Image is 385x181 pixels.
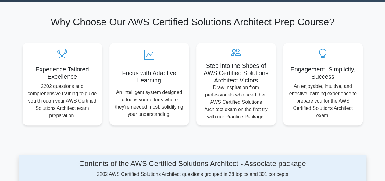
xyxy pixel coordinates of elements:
[201,62,271,84] h5: Step into the Shoes of AWS Certified Solutions Architect Victors
[70,159,315,168] h4: Contents of the AWS Certified Solutions Architect - Associate package
[70,159,315,178] div: 2202 AWS Certified Solutions Architect questions grouped in 28 topics and 301 concepts
[114,89,184,118] p: An intelligent system designed to focus your efforts where they're needed most, solidifying your ...
[27,83,97,119] p: 2202 questions and comprehensive training to guide you through your AWS Certified Solutions Archi...
[201,84,271,120] p: Draw inspiration from professionals who aced their AWS Certified Solutions Architect exam on the ...
[288,66,358,80] h5: Engagement, Simplicity, Success
[27,66,97,80] h5: Experience Tailored Excellence
[23,16,363,28] h2: Why Choose Our AWS Certified Solutions Architect Prep Course?
[288,83,358,119] p: An enjoyable, intuitive, and effective learning experience to prepare you for the AWS Certified S...
[114,69,184,84] h5: Focus with Adaptive Learning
